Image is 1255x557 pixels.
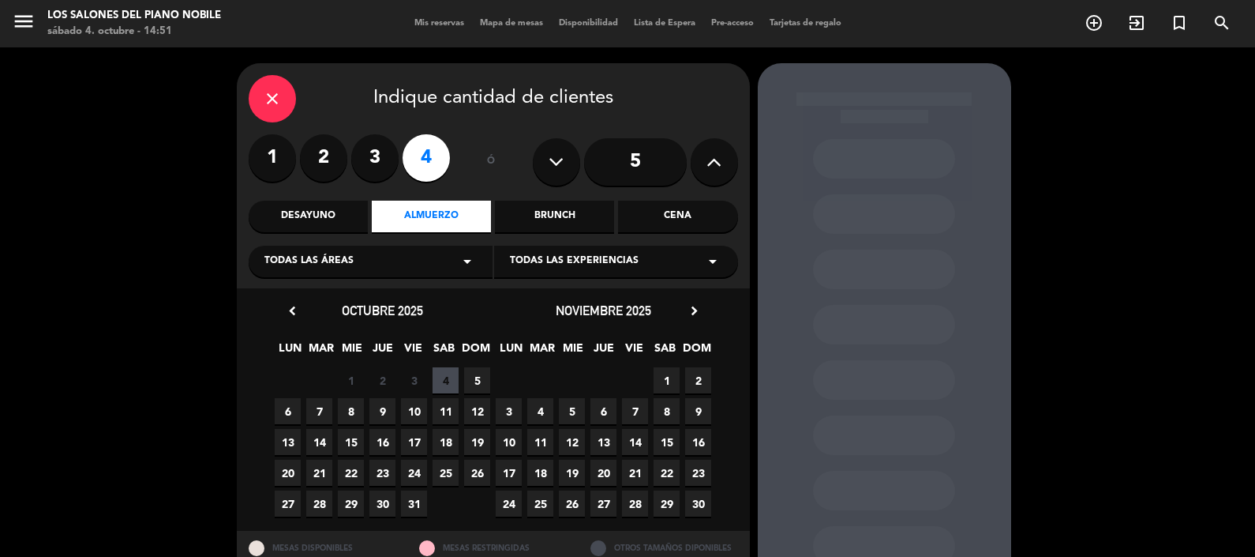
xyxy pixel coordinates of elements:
[369,460,395,486] span: 23
[551,19,626,28] span: Disponibilidad
[622,398,648,424] span: 7
[685,367,711,393] span: 2
[47,8,221,24] div: Los Salones del Piano Nobile
[369,339,395,365] span: JUE
[300,134,347,182] label: 2
[433,398,459,424] span: 11
[495,201,614,232] div: Brunch
[496,429,522,455] span: 10
[654,398,680,424] span: 8
[556,303,651,318] span: noviembre 2025
[618,201,737,232] div: Cena
[308,339,334,365] span: MAR
[496,398,522,424] span: 3
[338,491,364,517] span: 29
[275,460,301,486] span: 20
[590,398,616,424] span: 6
[275,491,301,517] span: 27
[306,398,332,424] span: 7
[683,339,709,365] span: DOM
[275,429,301,455] span: 13
[306,460,332,486] span: 21
[654,491,680,517] span: 29
[498,339,524,365] span: LUN
[401,429,427,455] span: 17
[458,252,477,271] i: arrow_drop_down
[433,429,459,455] span: 18
[590,339,616,365] span: JUE
[338,367,364,393] span: 1
[590,429,616,455] span: 13
[622,429,648,455] span: 14
[338,429,364,455] span: 15
[249,134,296,182] label: 1
[654,367,680,393] span: 1
[559,460,585,486] span: 19
[762,19,849,28] span: Tarjetas de regalo
[306,429,332,455] span: 14
[401,460,427,486] span: 24
[527,460,553,486] span: 18
[249,201,368,232] div: Desayuno
[703,19,762,28] span: Pre-acceso
[496,460,522,486] span: 17
[527,491,553,517] span: 25
[351,134,399,182] label: 3
[47,24,221,40] div: sábado 4. octubre - 14:51
[559,429,585,455] span: 12
[338,398,364,424] span: 8
[372,201,491,232] div: Almuerzo
[369,367,395,393] span: 2
[433,460,459,486] span: 25
[685,491,711,517] span: 30
[403,134,450,182] label: 4
[249,75,738,122] div: Indique cantidad de clientes
[621,339,647,365] span: VIE
[510,254,639,269] span: Todas las experiencias
[401,367,427,393] span: 3
[464,367,490,393] span: 5
[559,398,585,424] span: 5
[401,398,427,424] span: 10
[652,339,678,365] span: SAB
[703,252,722,271] i: arrow_drop_down
[560,339,586,365] span: MIE
[466,134,517,190] div: ó
[654,460,680,486] span: 22
[464,429,490,455] span: 19
[529,339,555,365] span: MAR
[338,460,364,486] span: 22
[496,491,522,517] span: 24
[264,254,354,269] span: Todas las áreas
[406,19,472,28] span: Mis reservas
[369,398,395,424] span: 9
[339,339,365,365] span: MIE
[284,303,301,319] i: chevron_left
[433,367,459,393] span: 4
[400,339,426,365] span: VIE
[1170,13,1189,32] i: turned_in_not
[559,491,585,517] span: 26
[654,429,680,455] span: 15
[626,19,703,28] span: Lista de Espera
[527,398,553,424] span: 4
[431,339,457,365] span: SAB
[1127,13,1146,32] i: exit_to_app
[1212,13,1231,32] i: search
[527,429,553,455] span: 11
[369,491,395,517] span: 30
[369,429,395,455] span: 16
[685,460,711,486] span: 23
[12,9,36,33] i: menu
[342,303,423,318] span: octubre 2025
[590,460,616,486] span: 20
[622,460,648,486] span: 21
[685,429,711,455] span: 16
[401,491,427,517] span: 31
[462,339,488,365] span: DOM
[686,303,702,319] i: chevron_right
[464,398,490,424] span: 12
[622,491,648,517] span: 28
[472,19,551,28] span: Mapa de mesas
[275,398,301,424] span: 6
